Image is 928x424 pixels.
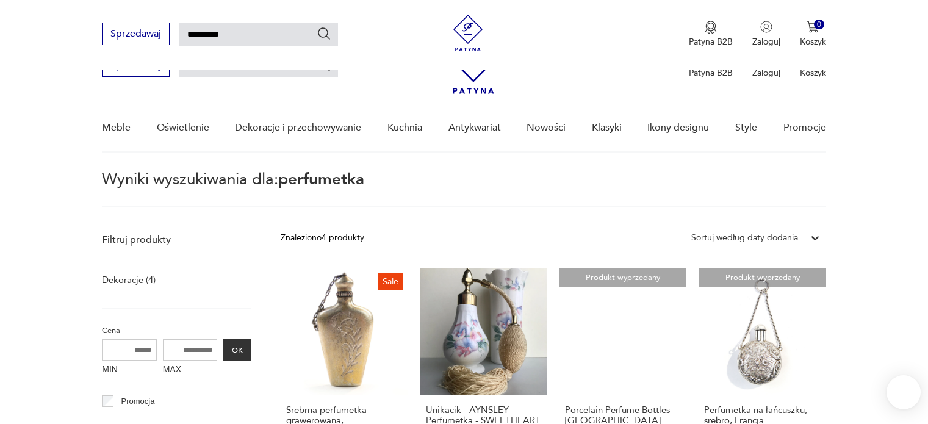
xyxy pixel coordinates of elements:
p: Cena [102,324,251,337]
span: perfumetka [278,168,364,190]
button: 0Koszyk [800,21,826,48]
a: Ikona medaluPatyna B2B [689,21,733,48]
a: Dekoracje i przechowywanie [235,104,361,151]
p: Koszyk [800,36,826,48]
a: Antykwariat [448,104,501,151]
a: Meble [102,104,131,151]
a: Nowości [527,104,566,151]
iframe: Smartsupp widget button [887,375,921,409]
p: Patyna B2B [689,36,733,48]
a: Sprzedawaj [102,62,170,71]
img: Ikonka użytkownika [760,21,772,33]
img: Patyna - sklep z meblami i dekoracjami vintage [450,15,486,51]
a: Dekoracje (4) [102,271,156,289]
button: Zaloguj [752,21,780,48]
a: Style [735,104,757,151]
label: MAX [163,361,218,380]
label: MIN [102,361,157,380]
button: Sprzedawaj [102,23,170,45]
a: Kuchnia [387,104,422,151]
a: Ikony designu [647,104,709,151]
a: Oświetlenie [157,104,209,151]
p: Promocja [121,395,155,408]
p: Filtruj produkty [102,233,251,246]
button: OK [223,339,251,361]
div: Znaleziono 4 produkty [281,231,364,245]
div: 0 [814,20,824,30]
img: Ikona medalu [705,21,717,34]
a: Promocje [783,104,826,151]
button: Patyna B2B [689,21,733,48]
a: Sprzedawaj [102,31,170,39]
button: Szukaj [317,26,331,41]
p: Koszyk [800,67,826,79]
p: Zaloguj [752,67,780,79]
div: Sortuj według daty dodania [691,231,798,245]
a: Klasyki [592,104,622,151]
img: Ikona koszyka [807,21,819,33]
p: Patyna B2B [689,67,733,79]
p: Zaloguj [752,36,780,48]
p: Wyniki wyszukiwania dla: [102,172,825,207]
